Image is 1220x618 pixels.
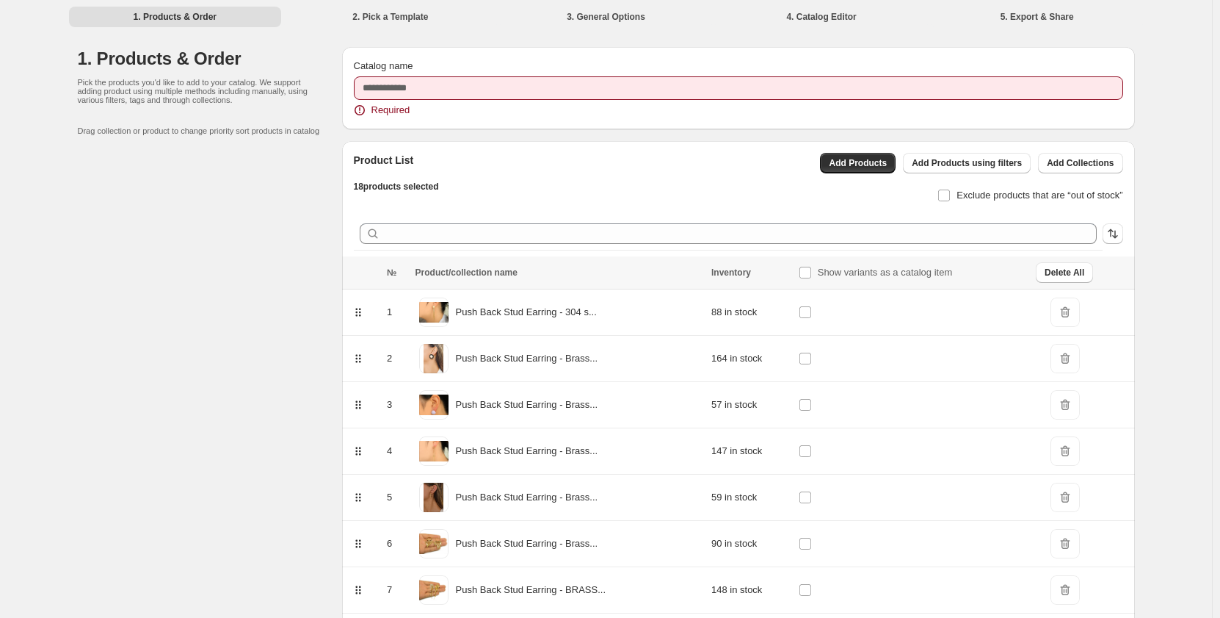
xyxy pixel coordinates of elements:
[456,351,598,366] p: Push Back Stud Earring - Brass...
[707,290,794,336] td: 88 in stock
[387,492,392,503] span: 5
[956,190,1122,201] span: Exclude products that are “out of stock”
[456,398,598,412] p: Push Back Stud Earring - Brass...
[1036,262,1093,283] button: Delete All
[456,305,597,320] p: Push Back Stud Earring - 304 s...
[707,475,794,521] td: 59 in stock
[820,153,896,173] button: Add Products
[354,182,439,192] span: 18 products selected
[78,78,313,104] p: Pick the products you'd like to add to your catalog. We support adding product using multiple met...
[707,336,794,382] td: 164 in stock
[912,157,1022,169] span: Add Products using filters
[387,399,392,410] span: 3
[456,490,598,505] p: Push Back Stud Earring - Brass...
[387,267,396,278] span: №
[456,444,598,459] p: Push Back Stud Earring - Brass...
[903,153,1031,173] button: Add Products using filters
[387,584,392,595] span: 7
[78,47,342,71] h1: 1. Products & Order
[707,428,794,475] td: 147 in stock
[387,445,392,456] span: 4
[1047,157,1114,169] span: Add Collections
[387,538,392,549] span: 6
[78,126,342,135] p: Drag collection or product to change priority sort products in catalog
[818,267,953,278] span: Show variants as a catalog item
[707,567,794,614] td: 148 in stock
[707,521,794,567] td: 90 in stock
[387,306,392,317] span: 1
[354,153,439,168] h2: Product List
[415,267,518,278] span: Product/collection name
[1045,267,1084,279] span: Delete All
[829,157,887,169] span: Add Products
[387,353,392,364] span: 2
[707,382,794,428] td: 57 in stock
[354,60,413,71] span: Catalog name
[456,583,606,597] p: Push Back Stud Earring - BRASS...
[1038,153,1122,173] button: Add Collections
[711,267,790,279] div: Inventory
[456,536,598,551] p: Push Back Stud Earring - Brass...
[371,103,410,118] span: Required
